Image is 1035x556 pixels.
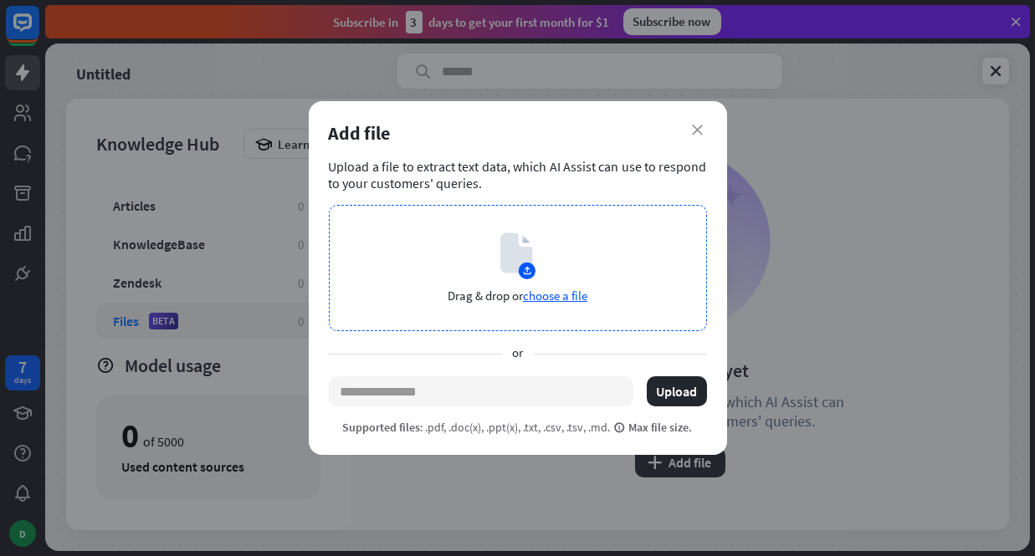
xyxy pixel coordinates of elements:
span: Supported files [343,420,421,435]
button: Upload [647,376,707,406]
p: Drag & drop or [448,288,587,304]
button: Open LiveChat chat widget [13,7,64,57]
div: Upload a file to extract text data, which AI Assist can use to respond to your customers' queries. [329,158,707,191]
span: or [502,344,533,363]
p: : .pdf, .doc(x), .ppt(x), .txt, .csv, .tsv, .md. [343,420,693,435]
div: Add file [329,121,707,145]
span: Max file size. [614,420,693,435]
span: choose a file [523,288,587,304]
i: close [693,125,704,135]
